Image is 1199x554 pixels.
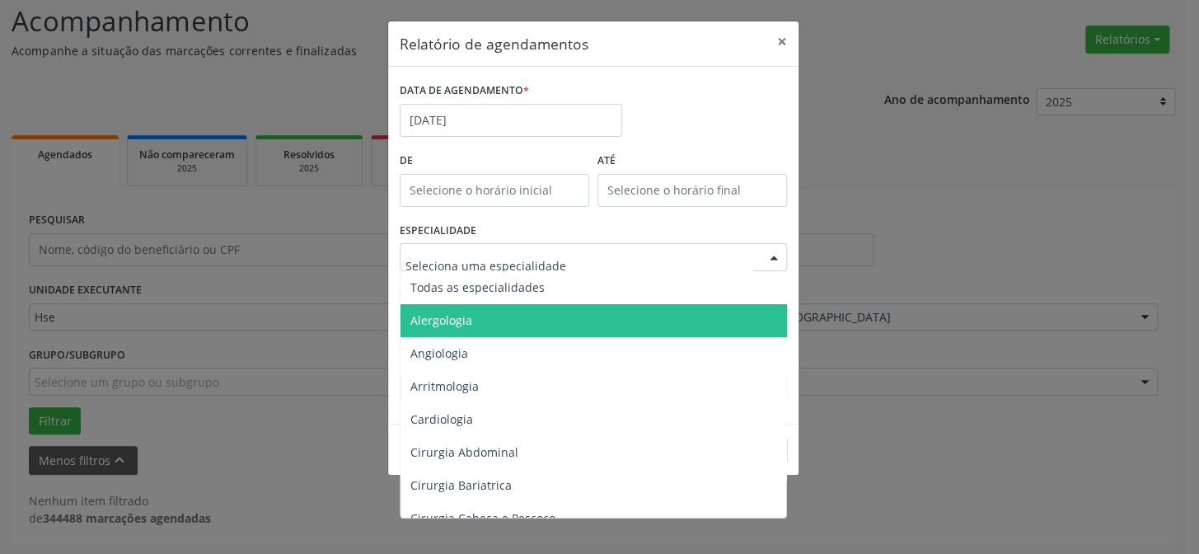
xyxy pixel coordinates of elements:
[400,104,622,137] input: Selecione uma data ou intervalo
[766,21,799,62] button: Close
[410,312,472,328] span: Alergologia
[410,411,473,427] span: Cardiologia
[410,510,555,526] span: Cirurgia Cabeça e Pescoço
[597,148,787,174] label: ATÉ
[400,218,476,244] label: ESPECIALIDADE
[410,345,468,361] span: Angiologia
[410,378,479,394] span: Arritmologia
[405,249,753,282] input: Seleciona uma especialidade
[410,279,545,295] span: Todas as especialidades
[597,174,787,207] input: Selecione o horário final
[400,33,588,54] h5: Relatório de agendamentos
[400,148,589,174] label: De
[400,78,529,104] label: DATA DE AGENDAMENTO
[400,174,589,207] input: Selecione o horário inicial
[410,444,518,460] span: Cirurgia Abdominal
[410,477,512,493] span: Cirurgia Bariatrica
